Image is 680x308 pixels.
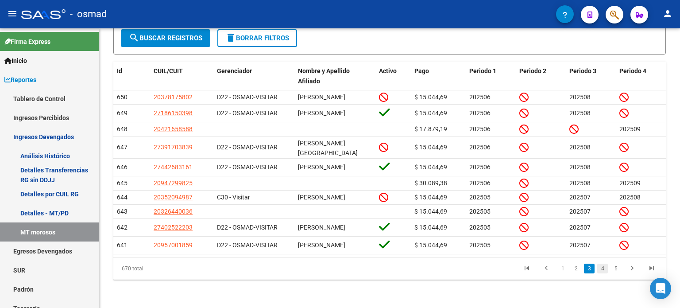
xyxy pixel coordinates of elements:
span: 20957001859 [154,242,193,249]
span: [PERSON_NAME] [298,242,345,249]
datatable-header-cell: Periodo 1 [466,62,516,91]
a: 5 [610,264,621,273]
datatable-header-cell: Gerenciador [213,62,294,91]
datatable-header-cell: Id [113,62,150,91]
span: Gerenciador [217,67,252,74]
span: Periodo 1 [469,67,496,74]
span: Id [117,67,122,74]
span: 202505 [469,194,491,201]
span: 649 [117,109,127,117]
span: [PERSON_NAME] [298,109,345,117]
span: $ 15.044,69 [414,109,447,117]
span: D22 - OSMAD-VISITAR [217,164,278,171]
span: 202508 [569,109,591,117]
span: 202508 [569,144,591,151]
span: [PERSON_NAME] [298,224,345,231]
div: Open Intercom Messenger [650,278,671,299]
li: page 4 [596,261,609,276]
span: Nombre y Apellido Afiliado [298,67,350,85]
span: - osmad [70,4,107,24]
datatable-header-cell: CUIL/CUIT [150,62,213,91]
span: Periodo 4 [619,67,646,74]
button: Borrar Filtros [217,29,297,47]
span: Periodo 3 [569,67,596,74]
span: $ 15.044,69 [414,224,447,231]
span: 27402522203 [154,224,193,231]
button: Buscar Registros [121,29,210,47]
mat-icon: search [129,32,139,43]
a: go to first page [518,264,535,273]
span: 27442683161 [154,164,193,171]
span: 202506 [469,164,491,171]
span: $ 15.044,69 [414,242,447,249]
span: 202507 [569,194,591,201]
span: $ 15.044,69 [414,94,447,101]
span: D22 - OSMAD-VISITAR [217,224,278,231]
span: 20352094987 [154,194,193,201]
span: $ 15.044,69 [414,144,447,151]
datatable-header-cell: Periodo 2 [516,62,566,91]
span: 650 [117,94,127,101]
mat-icon: person [662,8,673,19]
span: D22 - OSMAD-VISITAR [217,94,278,101]
span: $ 30.089,38 [414,179,447,187]
span: D22 - OSMAD-VISITAR [217,242,278,249]
span: 202506 [469,109,491,117]
a: go to next page [624,264,641,273]
span: CUIL/CUIT [154,67,183,74]
span: 202506 [469,125,491,133]
span: Pago [414,67,429,74]
span: 202509 [619,125,641,133]
span: 202507 [569,242,591,249]
span: 641 [117,242,127,249]
span: 202508 [569,164,591,171]
li: page 5 [609,261,622,276]
span: Reportes [4,75,36,85]
span: 27186150398 [154,109,193,117]
span: 27391703839 [154,144,193,151]
span: 202506 [469,144,491,151]
span: 646 [117,164,127,171]
span: [PERSON_NAME] [298,164,345,171]
span: 202505 [469,242,491,249]
a: 2 [571,264,581,273]
a: go to previous page [538,264,555,273]
a: 4 [597,264,608,273]
span: Buscar Registros [129,34,202,42]
span: 20326440036 [154,208,193,215]
span: 202507 [569,208,591,215]
datatable-header-cell: Periodo 4 [616,62,666,91]
span: 647 [117,144,127,151]
a: go to last page [643,264,660,273]
span: 20947299825 [154,179,193,187]
span: Activo [379,67,397,74]
span: 202508 [569,94,591,101]
span: [PERSON_NAME] [298,94,345,101]
span: 642 [117,224,127,231]
span: D22 - OSMAD-VISITAR [217,109,278,117]
span: [PERSON_NAME] [298,194,345,201]
span: 202509 [619,179,641,187]
span: [PERSON_NAME] [GEOGRAPHIC_DATA] [298,140,358,157]
datatable-header-cell: Nombre y Apellido Afiliado [294,62,375,91]
span: $ 15.044,69 [414,194,447,201]
span: $ 15.044,69 [414,164,447,171]
span: 202508 [619,194,641,201]
mat-icon: menu [7,8,18,19]
span: 202505 [469,224,491,231]
span: 644 [117,194,127,201]
datatable-header-cell: Periodo 3 [566,62,616,91]
span: 20421658588 [154,125,193,133]
span: D22 - OSMAD-VISITAR [217,144,278,151]
span: 202506 [469,94,491,101]
span: 648 [117,125,127,133]
span: $ 15.044,69 [414,208,447,215]
li: page 1 [556,261,569,276]
li: page 2 [569,261,583,276]
span: 643 [117,208,127,215]
a: 3 [584,264,595,273]
span: 202505 [469,208,491,215]
span: 202508 [569,179,591,187]
span: Inicio [4,56,27,66]
span: 202507 [569,224,591,231]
